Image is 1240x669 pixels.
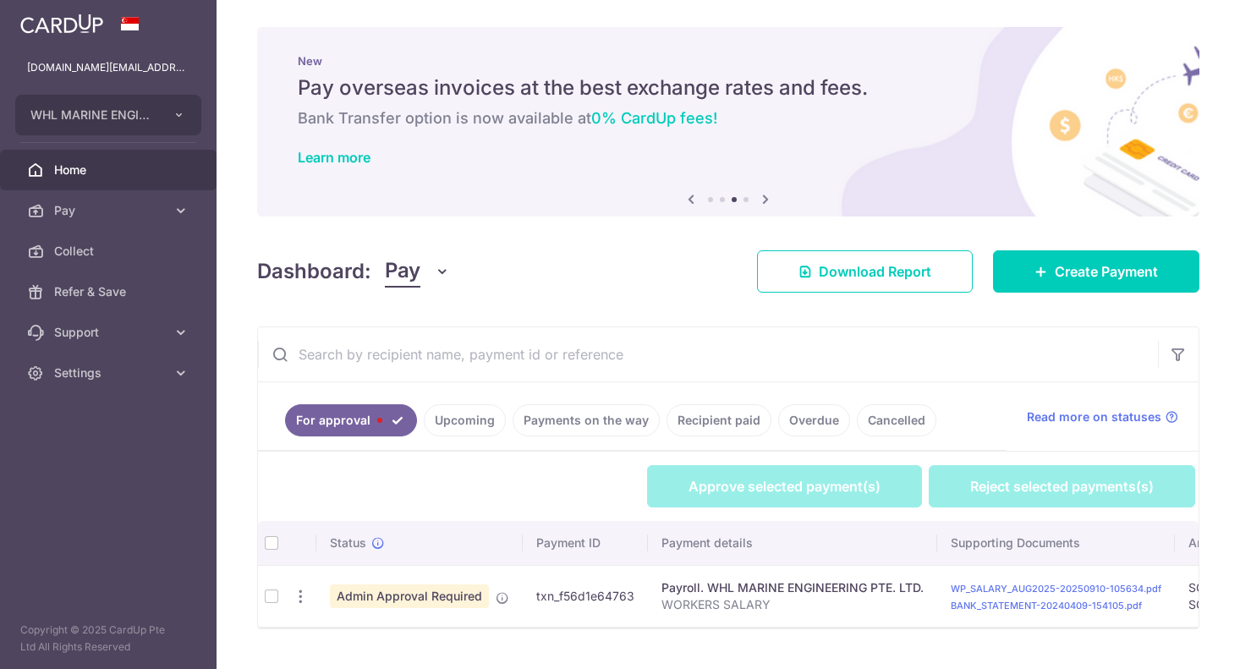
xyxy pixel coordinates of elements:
button: Pay [385,255,450,288]
span: Read more on statuses [1027,409,1161,425]
span: WHL MARINE ENGINEERING PTE. LTD. [30,107,156,123]
span: Status [330,535,366,551]
a: Learn more [298,149,370,166]
a: For approval [285,404,417,436]
span: Settings [54,365,166,381]
h5: Pay overseas invoices at the best exchange rates and fees. [298,74,1159,101]
span: Create Payment [1055,261,1158,282]
a: Upcoming [424,404,506,436]
span: 0% CardUp fees! [591,109,717,127]
p: WORKERS SALARY [661,596,924,613]
img: CardUp [20,14,103,34]
span: Pay [54,202,166,219]
span: Download Report [819,261,931,282]
div: Payroll. WHL MARINE ENGINEERING PTE. LTD. [661,579,924,596]
a: Payments on the way [513,404,660,436]
p: New [298,54,1159,68]
a: Download Report [757,250,973,293]
span: Refer & Save [54,283,166,300]
a: Overdue [778,404,850,436]
td: txn_f56d1e64763 [523,565,648,627]
a: WP_SALARY_AUG2025-20250910-105634.pdf [951,583,1161,595]
a: Cancelled [857,404,936,436]
a: BANK_STATEMENT-20240409-154105.pdf [951,600,1142,611]
img: International Invoice Banner [257,27,1199,217]
a: Read more on statuses [1027,409,1178,425]
a: Recipient paid [667,404,771,436]
a: Create Payment [993,250,1199,293]
th: Payment ID [523,521,648,565]
h6: Bank Transfer option is now available at [298,108,1159,129]
span: Home [54,162,166,178]
button: WHL MARINE ENGINEERING PTE. LTD. [15,95,201,135]
th: Supporting Documents [937,521,1175,565]
span: Support [54,324,166,341]
iframe: Opens a widget where you can find more information [1131,618,1223,661]
span: Admin Approval Required [330,584,489,608]
span: Collect [54,243,166,260]
th: Payment details [648,521,937,565]
input: Search by recipient name, payment id or reference [258,327,1158,381]
p: [DOMAIN_NAME][EMAIL_ADDRESS][DOMAIN_NAME] [27,59,189,76]
h4: Dashboard: [257,256,371,287]
span: Pay [385,255,420,288]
